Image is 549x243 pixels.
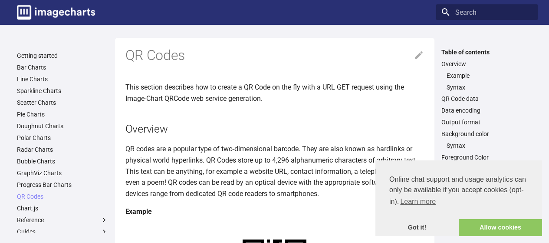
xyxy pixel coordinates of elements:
a: GraphViz Charts [17,169,108,177]
h4: Example [125,206,424,217]
img: logo [17,5,95,20]
a: Radar Charts [17,146,108,153]
label: Guides [17,228,108,236]
a: Progress Bar Charts [17,181,108,189]
a: QR Code data [441,95,533,103]
a: Example [447,72,533,80]
a: Scatter Charts [17,99,108,107]
a: Output format [441,118,533,126]
div: cookieconsent [375,160,542,236]
nav: Overview [441,72,533,91]
h1: QR Codes [125,47,424,65]
a: Chart.js [17,204,108,212]
span: Online chat support and usage analytics can only be available if you accept cookies (opt-in). [389,174,528,208]
a: learn more about cookies [399,195,437,208]
nav: Table of contents [436,48,538,185]
label: Table of contents [436,48,538,56]
a: Getting started [17,52,108,60]
input: Search [436,4,538,20]
p: QR codes are a popular type of two-dimensional barcode. They are also known as hardlinks or physi... [125,143,424,199]
a: Doughnut Charts [17,122,108,130]
a: Bar Charts [17,63,108,71]
a: Pie Charts [17,110,108,118]
a: Polar Charts [17,134,108,142]
a: Overview [441,60,533,68]
h2: Overview [125,121,424,136]
a: Bubble Charts [17,157,108,165]
a: dismiss cookie message [375,219,459,236]
a: Syntax [447,83,533,91]
a: Image-Charts documentation [13,2,99,23]
a: Background color [441,130,533,138]
a: QR Codes [17,193,108,200]
a: Data encoding [441,107,533,114]
a: Syntax [447,142,533,150]
a: Sparkline Charts [17,87,108,95]
label: Reference [17,216,108,224]
nav: Background color [441,142,533,150]
p: This section describes how to create a QR Code on the fly with a URL GET request using the Image-... [125,82,424,104]
a: Foreground Color [441,153,533,161]
a: Line Charts [17,75,108,83]
a: allow cookies [459,219,542,236]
